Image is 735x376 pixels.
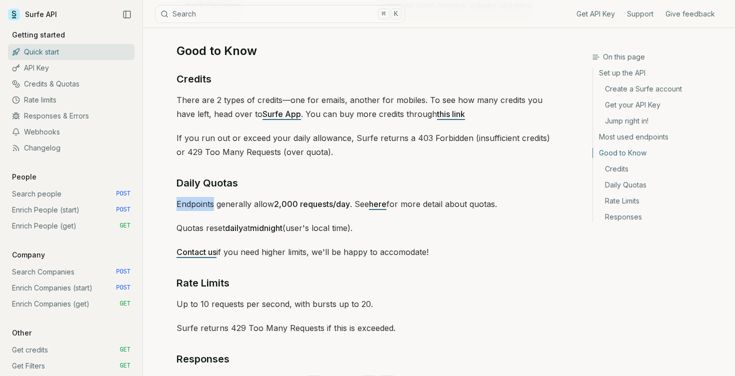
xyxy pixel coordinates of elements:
span: GET [119,346,130,354]
a: Daily Quotas [176,175,238,191]
a: Surfe API [8,7,57,22]
a: Jump right in! [593,113,727,129]
a: Credits [593,161,727,177]
a: Most used endpoints [593,129,727,145]
a: Enrich Companies (start) POST [8,280,134,296]
p: There are 2 types of credits—one for emails, another for mobiles. To see how many credits you hav... [176,93,558,121]
strong: midnight [250,223,282,233]
kbd: ⌘ [378,8,389,19]
p: Up to 10 requests per second, with bursts up to 20. [176,297,558,311]
p: Company [8,250,49,260]
p: Surfe returns 429 Too Many Requests if this is exceeded. [176,321,558,335]
p: Quotas reset at (user's local time). [176,221,558,235]
a: Get credits GET [8,342,134,358]
a: Good to Know [176,43,257,59]
p: Getting started [8,30,69,40]
a: Enrich People (start) POST [8,202,134,218]
a: Surfe App [262,109,301,119]
kbd: K [390,8,401,19]
a: API Key [8,60,134,76]
span: POST [116,268,130,276]
a: Credits & Quotas [8,76,134,92]
h3: On this page [592,52,727,62]
a: Responses & Errors [8,108,134,124]
span: POST [116,206,130,214]
span: GET [119,222,130,230]
a: Search people POST [8,186,134,202]
a: Responses [593,209,727,222]
span: POST [116,190,130,198]
a: Rate limits [8,92,134,108]
a: Give feedback [665,9,715,19]
p: People [8,172,40,182]
span: GET [119,362,130,370]
strong: 2,000 requests/day [274,199,350,209]
a: this link [437,109,465,119]
a: Rate Limits [176,275,229,291]
p: Endpoints generally allow . See for more detail about quotas. [176,197,558,211]
a: Create a Surfe account [593,81,727,97]
strong: daily [225,223,243,233]
a: Changelog [8,140,134,156]
a: Credits [176,71,211,87]
a: Good to Know [593,145,727,161]
a: Enrich People (get) GET [8,218,134,234]
a: Get API Key [576,9,615,19]
a: Contact us [176,247,216,257]
button: Collapse Sidebar [119,7,134,22]
button: Search⌘K [155,5,405,23]
a: Rate Limits [593,193,727,209]
a: Responses [176,351,229,367]
a: Get your API Key [593,97,727,113]
a: Webhooks [8,124,134,140]
a: Support [627,9,653,19]
span: POST [116,284,130,292]
p: Other [8,328,35,338]
a: Set up the API [593,68,727,81]
a: Daily Quotas [593,177,727,193]
a: here [369,199,386,209]
a: Search Companies POST [8,264,134,280]
a: Enrich Companies (get) GET [8,296,134,312]
span: GET [119,300,130,308]
a: Quick start [8,44,134,60]
p: if you need higher limits, we'll be happy to accomodate! [176,245,558,259]
a: Get Filters GET [8,358,134,374]
p: If you run out or exceed your daily allowance, Surfe returns a 403 Forbidden (insufficient credit... [176,131,558,159]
